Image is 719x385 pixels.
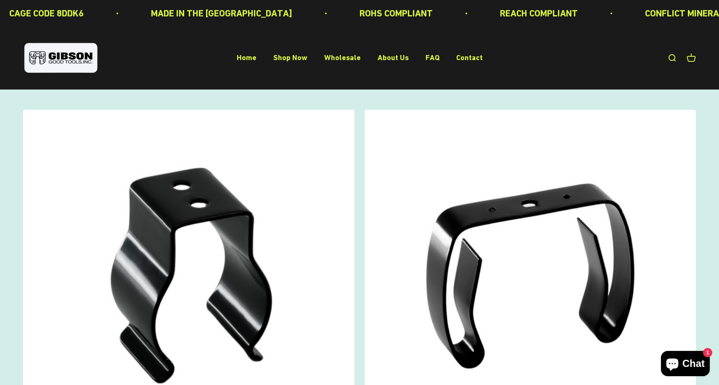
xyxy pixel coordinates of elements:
a: Wholesale [324,53,361,62]
p: CAGE CODE 8DDK6 [9,6,84,21]
inbox-online-store-chat: Shopify online store chat [658,351,712,378]
a: Shop Now [273,53,307,62]
a: About Us [378,53,409,62]
a: FAQ [426,53,439,62]
p: MADE IN THE [GEOGRAPHIC_DATA] [151,6,292,21]
a: Contact [456,53,483,62]
p: REACH COMPLIANT [500,6,578,21]
p: ROHS COMPLIANT [359,6,433,21]
a: Home [237,53,256,62]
